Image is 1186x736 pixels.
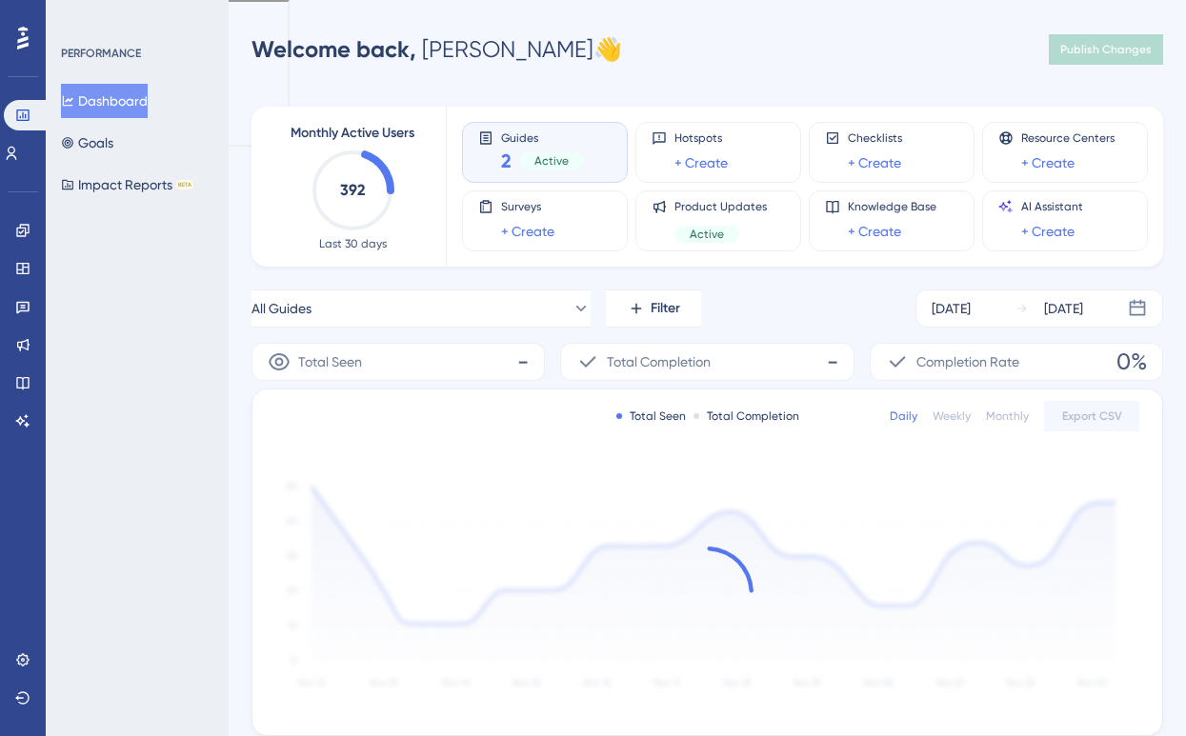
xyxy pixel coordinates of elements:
[848,151,901,174] a: + Create
[1044,401,1139,431] button: Export CSV
[61,168,193,202] button: Impact ReportsBETA
[616,408,686,424] div: Total Seen
[848,130,902,146] span: Checklists
[694,408,799,424] div: Total Completion
[1021,151,1075,174] a: + Create
[501,148,512,174] span: 2
[1021,130,1115,146] span: Resource Centers
[61,84,148,118] button: Dashboard
[319,236,387,251] span: Last 30 days
[674,130,728,146] span: Hotspots
[1021,220,1075,243] a: + Create
[916,350,1019,373] span: Completion Rate
[606,289,701,328] button: Filter
[1044,297,1083,320] div: [DATE]
[986,408,1029,424] div: Monthly
[848,199,936,214] span: Knowledge Base
[534,153,569,169] span: Active
[674,151,728,174] a: + Create
[298,350,362,373] span: Total Seen
[827,347,838,377] span: -
[1062,408,1122,424] span: Export CSV
[651,297,680,320] span: Filter
[340,181,365,199] text: 392
[932,297,971,320] div: [DATE]
[848,220,901,243] a: + Create
[890,408,917,424] div: Daily
[1049,34,1163,65] button: Publish Changes
[1060,42,1152,57] span: Publish Changes
[61,46,141,61] div: PERFORMANCE
[291,122,414,145] span: Monthly Active Users
[1021,199,1083,214] span: AI Assistant
[674,199,767,214] span: Product Updates
[251,289,591,328] button: All Guides
[1116,347,1147,377] span: 0%
[501,220,554,243] a: + Create
[251,297,312,320] span: All Guides
[501,130,584,144] span: Guides
[933,408,971,424] div: Weekly
[607,350,711,373] span: Total Completion
[61,126,113,160] button: Goals
[501,199,554,214] span: Surveys
[690,227,724,242] span: Active
[251,34,622,65] div: [PERSON_NAME] 👋
[517,347,529,377] span: -
[176,180,193,189] div: BETA
[251,35,416,63] span: Welcome back,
